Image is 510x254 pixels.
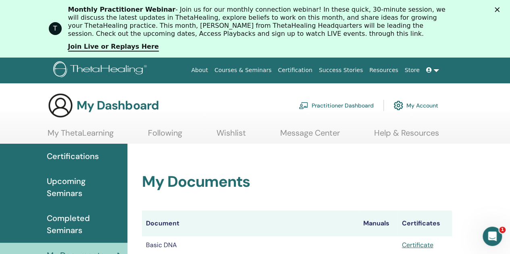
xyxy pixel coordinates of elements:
h2: My Documents [142,173,452,191]
th: Manuals [359,211,398,236]
img: cog.svg [393,99,403,112]
img: chalkboard-teacher.svg [299,102,308,109]
a: Practitioner Dashboard [299,97,374,114]
a: Resources [366,63,402,78]
a: Following [148,128,182,144]
th: Certificates [398,211,452,236]
th: Document [142,211,359,236]
span: Upcoming Seminars [47,175,121,199]
span: Completed Seminars [47,212,121,236]
a: Wishlist [216,128,246,144]
b: Monthly Practitioner Webinar [68,6,176,13]
iframe: Intercom live chat [483,227,502,246]
span: Certifications [47,150,99,162]
td: Basic DNA [142,236,359,254]
img: generic-user-icon.jpg [48,93,73,118]
a: Help & Resources [374,128,439,144]
a: About [188,63,211,78]
a: Certificate [402,241,433,249]
a: Courses & Seminars [211,63,275,78]
a: My Account [393,97,438,114]
a: Success Stories [316,63,366,78]
div: Profile image for ThetaHealing [49,22,62,35]
img: logo.png [53,61,150,79]
h3: My Dashboard [77,98,159,113]
div: - Join us for our monthly connection webinar! In these quick, 30-minute session, we will discuss ... [68,6,449,38]
a: Certification [275,63,315,78]
a: Join Live or Replays Here [68,43,159,52]
div: Close [495,7,503,12]
a: My ThetaLearning [48,128,114,144]
a: Store [402,63,423,78]
a: Message Center [280,128,340,144]
span: 1 [499,227,506,233]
